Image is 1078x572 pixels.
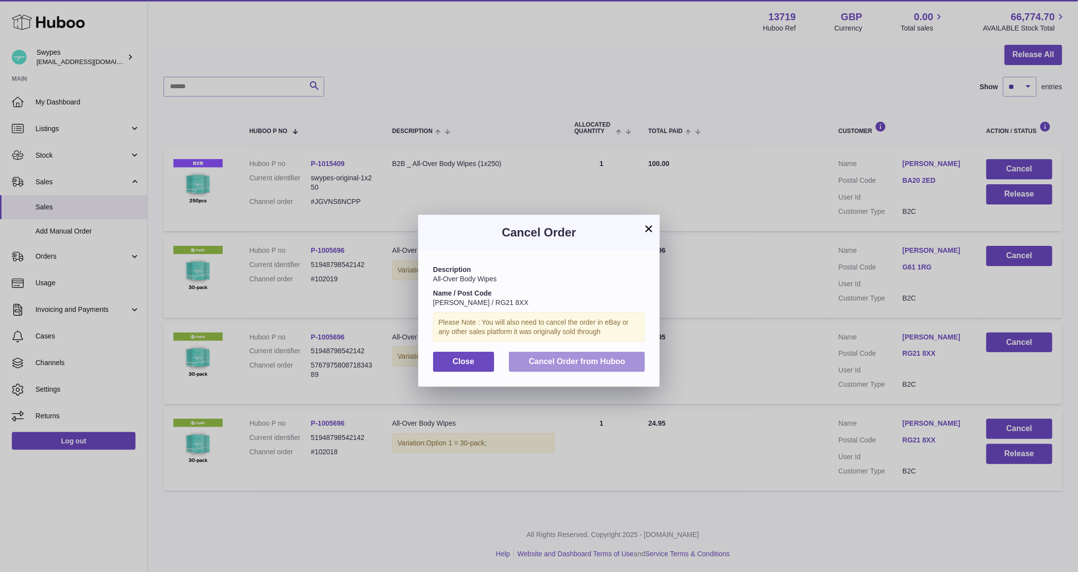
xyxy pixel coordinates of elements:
[433,275,497,283] span: All-Over Body Wipes
[433,266,471,273] strong: Description
[433,225,645,240] h3: Cancel Order
[643,223,655,235] button: ×
[433,299,529,306] span: [PERSON_NAME] / RG21 8XX
[509,352,645,372] button: Cancel Order from Huboo
[453,357,474,366] span: Close
[433,352,494,372] button: Close
[433,312,645,342] div: Please Note : You will also need to cancel the order in eBay or any other sales platform it was o...
[433,289,492,297] strong: Name / Post Code
[529,357,625,366] span: Cancel Order from Huboo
